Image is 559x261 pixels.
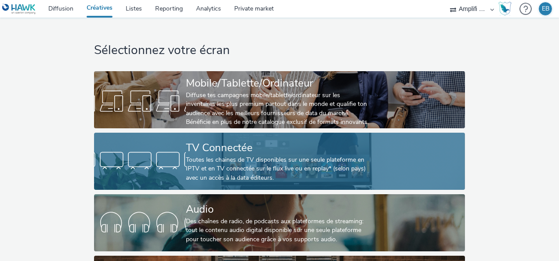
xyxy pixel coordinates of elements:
[94,194,465,251] a: AudioDes chaînes de radio, de podcasts aux plateformes de streaming: tout le contenu audio digita...
[186,202,370,217] div: Audio
[498,2,512,16] img: Hawk Academy
[186,156,370,182] div: Toutes les chaines de TV disponibles sur une seule plateforme en IPTV et en TV connectée sur le f...
[94,71,465,128] a: Mobile/Tablette/OrdinateurDiffuse tes campagnes mobile/tablette/ordinateur sur les inventaires le...
[186,217,370,244] div: Des chaînes de radio, de podcasts aux plateformes de streaming: tout le contenu audio digital dis...
[498,2,515,16] a: Hawk Academy
[186,91,370,127] div: Diffuse tes campagnes mobile/tablette/ordinateur sur les inventaires les plus premium partout dan...
[186,140,370,156] div: TV Connectée
[542,2,549,15] div: EB
[94,133,465,190] a: TV ConnectéeToutes les chaines de TV disponibles sur une seule plateforme en IPTV et en TV connec...
[94,42,465,59] h1: Sélectionnez votre écran
[2,4,36,14] img: undefined Logo
[186,76,370,91] div: Mobile/Tablette/Ordinateur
